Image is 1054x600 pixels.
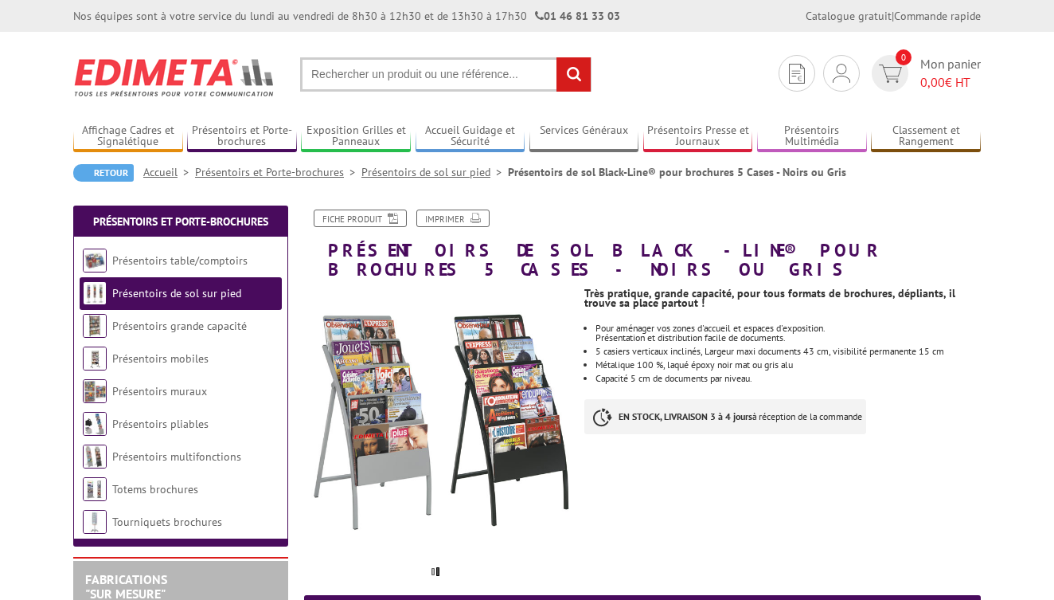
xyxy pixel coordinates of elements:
[83,412,107,436] img: Présentoirs pliables
[833,64,850,83] img: devis rapide
[920,55,981,92] span: Mon panier
[416,210,490,227] a: Imprimer
[920,74,945,90] span: 0,00
[73,48,276,107] img: Edimeta
[112,286,241,300] a: Présentoirs de sol sur pied
[595,374,981,383] li: Capacité 5 cm de documents par niveau.
[806,8,981,24] div: |
[584,286,955,310] strong: Très pratique, grande capacité, pour tous formats de brochures, dépliants, il trouve sa place par...
[757,124,867,150] a: Présentoirs Multimédia
[789,64,805,84] img: devis rapide
[93,214,268,229] a: Présentoirs et Porte-brochures
[83,445,107,469] img: Présentoirs multifonctions
[112,384,207,398] a: Présentoirs muraux
[143,165,195,179] a: Accueil
[619,410,752,422] strong: EN STOCK, LIVRAISON 3 à 4 jours
[112,449,241,464] a: Présentoirs multifonctions
[83,249,107,273] img: Présentoirs table/comptoirs
[556,57,591,92] input: rechercher
[920,73,981,92] span: € HT
[361,165,508,179] a: Présentoirs de sol sur pied
[879,65,902,83] img: devis rapide
[314,210,407,227] a: Fiche produit
[584,399,866,434] p: à réception de la commande
[83,281,107,305] img: Présentoirs de sol sur pied
[535,9,620,23] strong: 01 46 81 33 03
[112,417,209,431] a: Présentoirs pliables
[73,124,183,150] a: Affichage Cadres et Signalétique
[896,49,912,65] span: 0
[73,164,134,182] a: Retour
[112,319,247,333] a: Présentoirs grande capacité
[871,124,981,150] a: Classement et Rangement
[643,124,753,150] a: Présentoirs Presse et Journaux
[894,9,981,23] a: Commande rapide
[301,124,411,150] a: Exposition Grilles et Panneaux
[300,57,591,92] input: Rechercher un produit ou une référence...
[292,210,993,279] h1: Présentoirs de sol Black-Line® pour brochures 5 Cases - Noirs ou Gris
[868,55,981,92] a: devis rapide 0 Mon panier 0,00€ HT
[83,379,107,403] img: Présentoirs muraux
[195,165,361,179] a: Présentoirs et Porte-brochures
[806,9,892,23] a: Catalogue gratuit
[112,253,248,268] a: Présentoirs table/comptoirs
[529,124,639,150] a: Services Généraux
[595,360,981,370] li: Métalique 100 %, laqué époxy noir mat ou gris alu
[83,477,107,501] img: Totems brochures
[83,314,107,338] img: Présentoirs grande capacité
[83,347,107,371] img: Présentoirs mobiles
[595,324,981,343] li: Pour aménager vos zones d'accueil et espaces d'exposition. Présentation et distribution facile de...
[73,8,620,24] div: Nos équipes sont à votre service du lundi au vendredi de 8h30 à 12h30 et de 13h30 à 17h30
[112,351,209,366] a: Présentoirs mobiles
[187,124,297,150] a: Présentoirs et Porte-brochures
[508,164,846,180] li: Présentoirs de sol Black-Line® pour brochures 5 Cases - Noirs ou Gris
[304,287,572,555] img: presentoirs_de_sol_345101_1.jpg
[595,347,981,356] li: 5 casiers verticaux inclinés, Largeur maxi documents 43 cm, visibilité permanente 15 cm
[416,124,525,150] a: Accueil Guidage et Sécurité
